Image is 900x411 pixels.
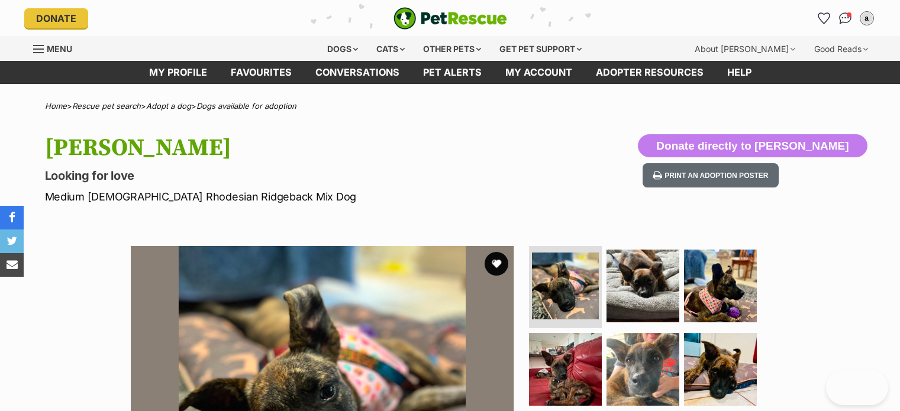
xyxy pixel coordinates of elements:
a: Adopter resources [584,61,715,84]
a: Favourites [219,61,304,84]
a: Menu [33,37,80,59]
div: > > > [15,102,885,111]
a: Home [45,101,67,111]
p: Looking for love [45,167,546,184]
div: Good Reads [806,37,876,61]
img: chat-41dd97257d64d25036548639549fe6c8038ab92f7586957e7f3b1b290dea8141.svg [839,12,851,24]
a: conversations [304,61,411,84]
img: Photo of Stella [607,333,679,406]
a: Dogs available for adoption [196,101,296,111]
a: My profile [137,61,219,84]
a: PetRescue [393,7,507,30]
button: My account [857,9,876,28]
button: Print an adoption poster [643,163,779,187]
ul: Account quick links [815,9,876,28]
div: a [861,12,873,24]
button: favourite [485,252,508,276]
a: Donate [24,8,88,28]
img: Photo of Stella [529,333,602,406]
div: Other pets [415,37,489,61]
div: Dogs [319,37,366,61]
img: Photo of Stella [532,253,599,319]
div: Cats [368,37,413,61]
div: About [PERSON_NAME] [686,37,804,61]
img: Photo of Stella [684,333,757,406]
span: Menu [47,44,72,54]
a: Favourites [815,9,834,28]
img: Photo of Stella [684,250,757,322]
a: Pet alerts [411,61,493,84]
div: Get pet support [491,37,590,61]
button: Donate directly to [PERSON_NAME] [638,134,867,158]
a: Conversations [836,9,855,28]
img: Photo of Stella [607,250,679,322]
p: Medium [DEMOGRAPHIC_DATA] Rhodesian Ridgeback Mix Dog [45,189,546,205]
a: My account [493,61,584,84]
a: Adopt a dog [146,101,191,111]
iframe: Help Scout Beacon - Open [826,370,888,405]
a: Help [715,61,763,84]
a: Rescue pet search [72,101,141,111]
img: logo-e224e6f780fb5917bec1dbf3a21bbac754714ae5b6737aabdf751b685950b380.svg [393,7,507,30]
h1: [PERSON_NAME] [45,134,546,161]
